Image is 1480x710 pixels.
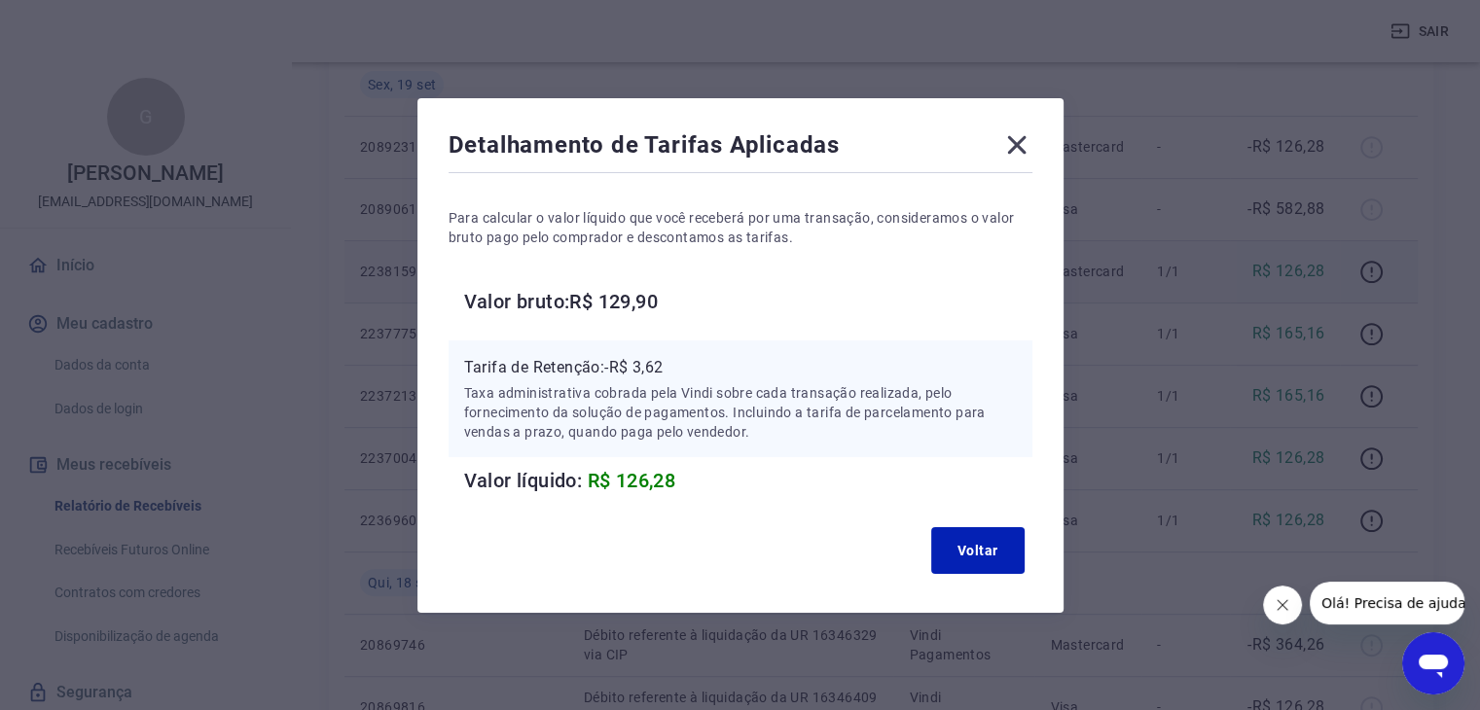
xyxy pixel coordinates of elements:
p: Para calcular o valor líquido que você receberá por uma transação, consideramos o valor bruto pag... [449,208,1032,247]
p: Tarifa de Retenção: -R$ 3,62 [464,356,1017,379]
span: Olá! Precisa de ajuda? [12,14,163,29]
h6: Valor bruto: R$ 129,90 [464,286,1032,317]
iframe: Fechar mensagem [1263,586,1302,624]
span: R$ 126,28 [588,469,676,492]
iframe: Botão para abrir a janela de mensagens [1402,632,1464,694]
iframe: Mensagem da empresa [1310,582,1464,624]
button: Voltar [931,527,1025,574]
p: Taxa administrativa cobrada pela Vindi sobre cada transação realizada, pelo fornecimento da soluç... [464,383,1017,442]
h6: Valor líquido: [464,465,1032,496]
div: Detalhamento de Tarifas Aplicadas [449,129,1032,168]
